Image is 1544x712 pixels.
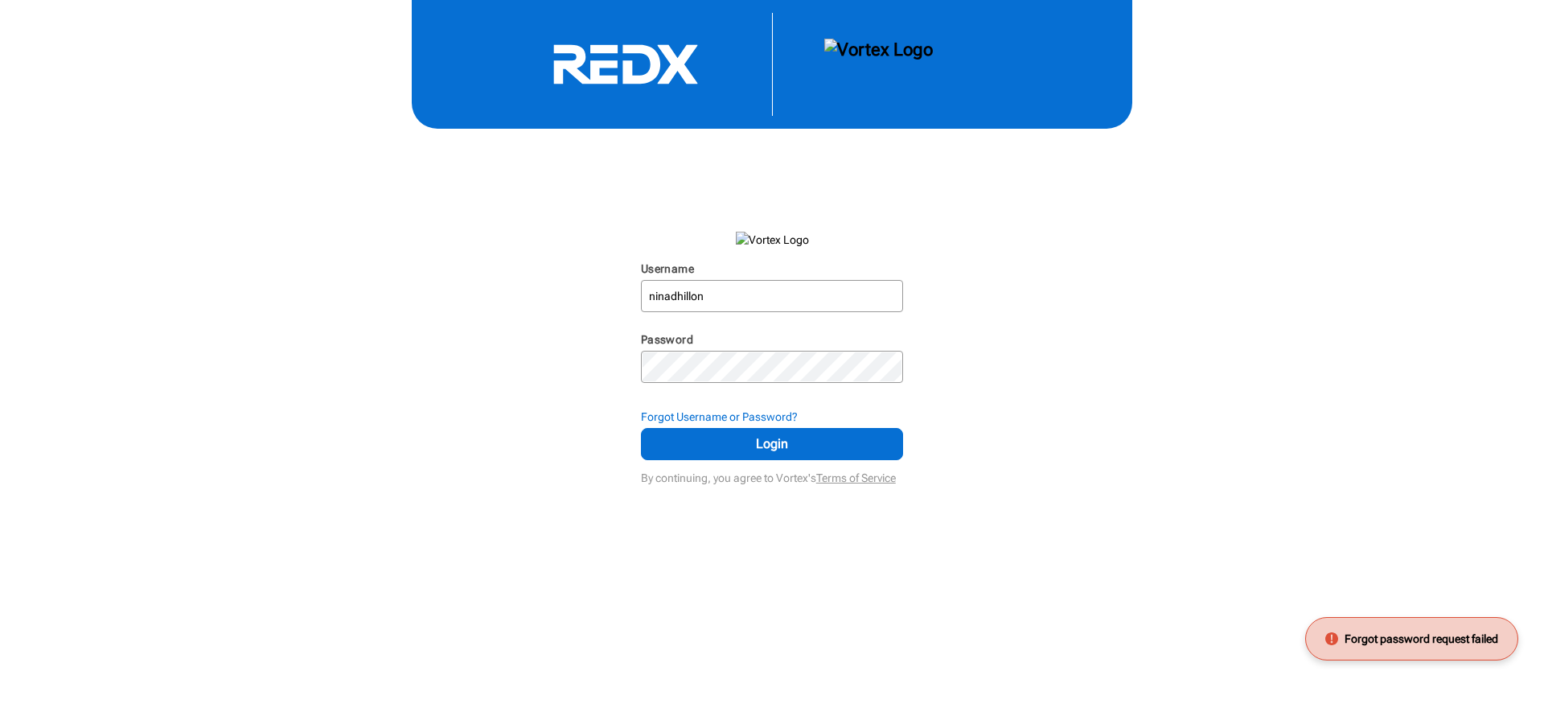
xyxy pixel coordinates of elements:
[661,434,884,454] span: Login
[641,410,798,423] strong: Forgot Username or Password?
[641,428,904,460] button: Login
[641,333,693,346] label: Password
[1345,631,1498,647] span: Forgot password request failed
[641,463,904,486] div: By continuing, you agree to Vortex's
[641,409,904,425] div: Forgot Username or Password?
[816,471,896,484] a: Terms of Service
[824,39,933,90] img: Vortex Logo
[736,232,809,248] img: Vortex Logo
[641,262,694,275] label: Username
[505,43,746,85] svg: RedX Logo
